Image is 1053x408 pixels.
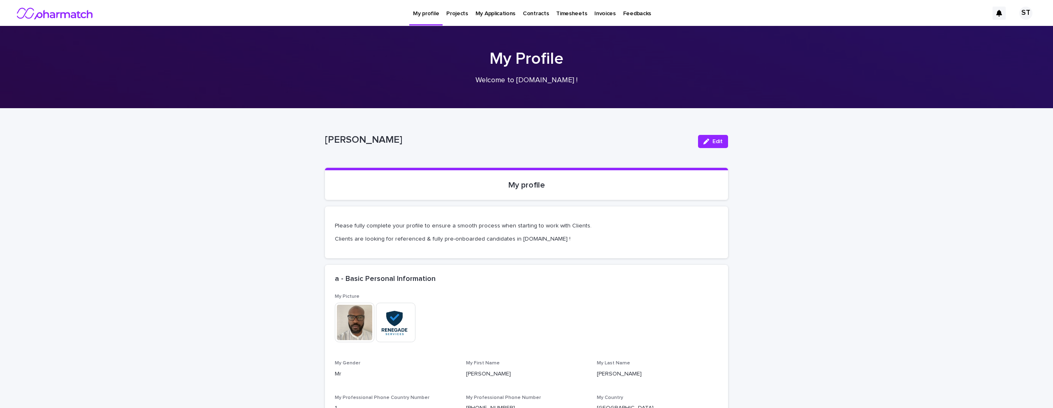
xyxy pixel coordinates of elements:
[335,222,718,229] p: Please fully complete your profile to ensure a smooth process when starting to work with Clients.
[335,370,456,378] p: Mr
[466,361,500,366] span: My First Name
[466,395,541,400] span: My Professional Phone Number
[335,275,436,284] h2: a - Basic Personal Information
[335,235,718,243] p: Clients are looking for referenced & fully pre-onboarded candidates in [DOMAIN_NAME] !
[335,395,429,400] span: My Professional Phone Country Number
[16,5,94,21] img: nMxkRIEURaCxZB0ULbfH
[335,180,718,190] p: My profile
[325,134,691,146] p: [PERSON_NAME]
[335,361,360,366] span: My Gender
[712,139,723,144] span: Edit
[597,370,718,378] p: [PERSON_NAME]
[325,49,728,69] h1: My Profile
[362,76,691,85] p: Welcome to [DOMAIN_NAME] !
[466,370,587,378] p: [PERSON_NAME]
[335,294,360,299] span: My Picture
[597,395,623,400] span: My Country
[698,135,728,148] button: Edit
[1019,7,1032,20] div: ST
[597,361,630,366] span: My Last Name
